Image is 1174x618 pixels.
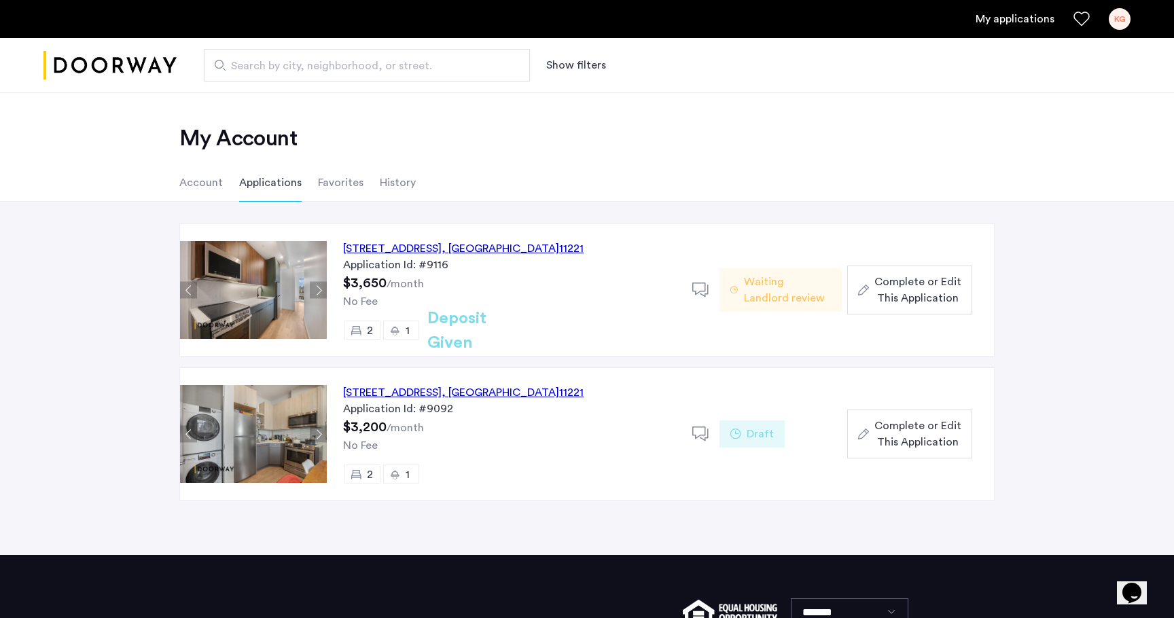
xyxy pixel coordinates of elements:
[179,125,995,152] h2: My Account
[874,274,961,306] span: Complete or Edit This Application
[179,164,223,202] li: Account
[406,469,410,480] span: 1
[367,325,373,336] span: 2
[204,49,530,81] input: Apartment Search
[231,58,492,74] span: Search by city, neighborhood, or street.
[180,426,197,443] button: Previous apartment
[406,325,410,336] span: 1
[239,164,302,202] li: Applications
[442,387,559,398] span: , [GEOGRAPHIC_DATA]
[343,384,584,401] div: [STREET_ADDRESS] 11221
[43,40,177,91] img: logo
[546,57,606,73] button: Show or hide filters
[343,276,387,290] span: $3,650
[310,426,327,443] button: Next apartment
[310,282,327,299] button: Next apartment
[744,274,831,306] span: Waiting Landlord review
[180,282,197,299] button: Previous apartment
[1073,11,1090,27] a: Favorites
[847,410,972,458] button: button
[343,420,387,434] span: $3,200
[442,243,559,254] span: , [GEOGRAPHIC_DATA]
[343,257,676,273] div: Application Id: #9116
[43,40,177,91] a: Cazamio logo
[747,426,774,442] span: Draft
[318,164,363,202] li: Favorites
[367,469,373,480] span: 2
[847,266,972,314] button: button
[343,296,378,307] span: No Fee
[1109,8,1131,30] div: KG
[343,240,584,257] div: [STREET_ADDRESS] 11221
[387,278,424,289] sub: /month
[180,385,327,483] img: Apartment photo
[380,164,416,202] li: History
[427,306,535,355] h2: Deposit Given
[874,418,961,450] span: Complete or Edit This Application
[1117,564,1160,604] iframe: chat widget
[343,401,676,417] div: Application Id: #9092
[976,11,1054,27] a: My application
[343,440,378,451] span: No Fee
[387,422,424,433] sub: /month
[180,241,327,339] img: Apartment photo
